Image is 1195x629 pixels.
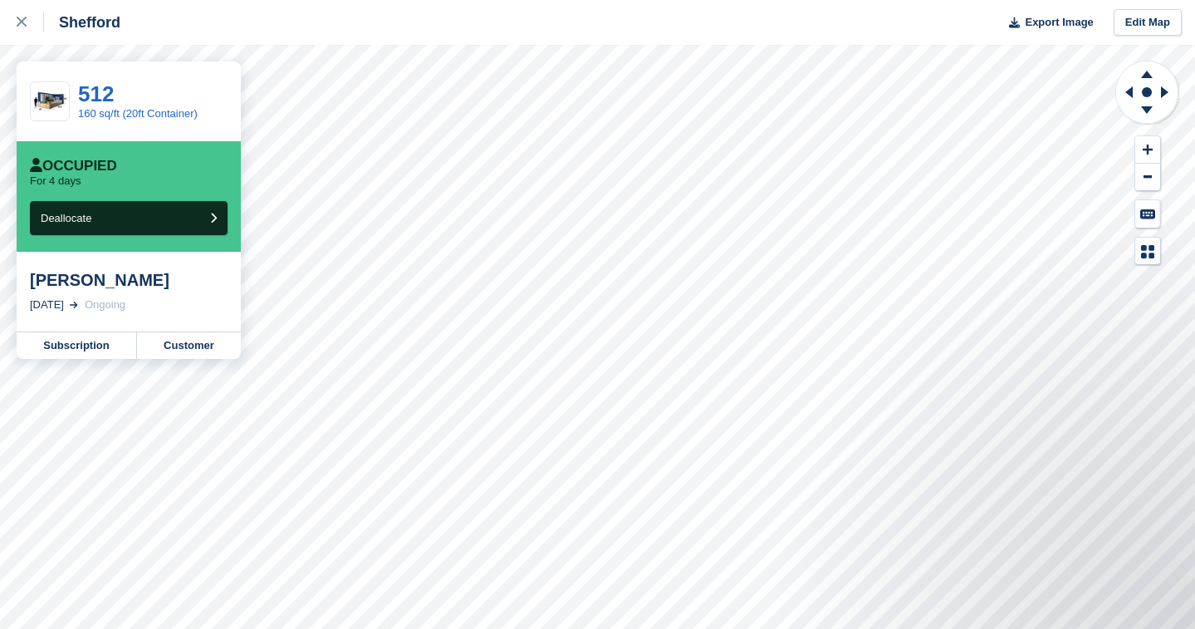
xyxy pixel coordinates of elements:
button: Keyboard Shortcuts [1135,200,1160,228]
button: Zoom Out [1135,164,1160,191]
a: Subscription [17,332,137,359]
img: arrow-right-light-icn-cde0832a797a2874e46488d9cf13f60e5c3a73dbe684e267c42b8395dfbc2abf.svg [70,302,78,308]
div: Ongoing [85,297,125,313]
button: Map Legend [1135,238,1160,265]
div: [DATE] [30,297,64,313]
a: 160 sq/ft (20ft Container) [78,107,198,120]
div: Shefford [44,12,120,32]
img: 20-ft-container.jpg [31,87,69,116]
a: 512 [78,81,114,106]
a: Edit Map [1114,9,1182,37]
span: Export Image [1025,14,1093,31]
a: Customer [137,332,241,359]
button: Export Image [999,9,1094,37]
span: Deallocate [41,212,91,224]
button: Deallocate [30,201,228,235]
div: [PERSON_NAME] [30,270,228,290]
div: Occupied [30,158,117,174]
button: Zoom In [1135,136,1160,164]
p: For 4 days [30,174,81,188]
